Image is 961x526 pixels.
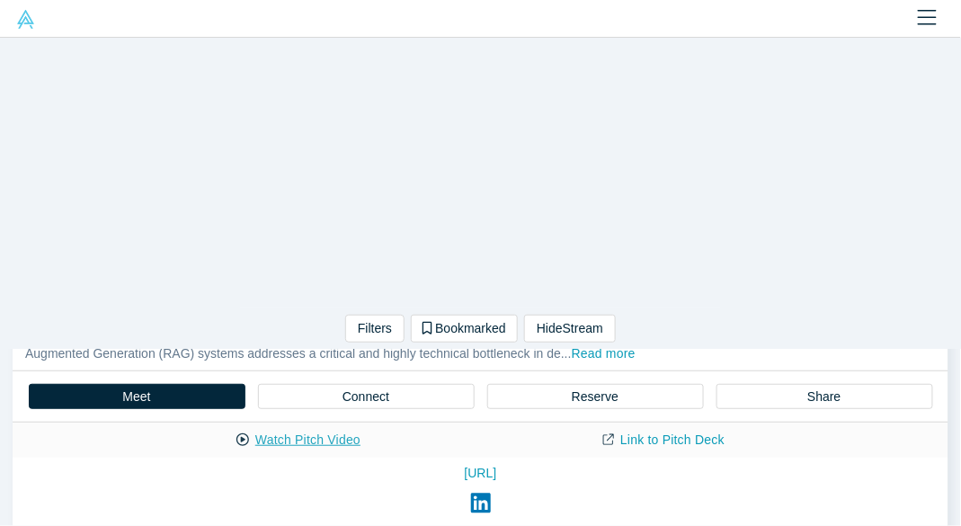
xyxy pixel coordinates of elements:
[487,384,704,409] button: Reserve
[258,384,475,409] button: Connect
[25,464,936,483] a: [URL]
[411,315,519,343] button: Bookmarked
[584,424,743,456] a: Link to Pitch Deck
[716,384,933,409] button: Share
[16,10,35,29] img: Alchemist Vault Logo
[524,315,615,343] button: HideStream
[572,344,636,365] button: Read more
[29,384,245,409] button: Meet
[240,38,721,308] iframe: Alchemist Class XL Demo Day: Vault
[218,424,379,456] button: Watch Pitch Video
[345,315,404,343] button: Filters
